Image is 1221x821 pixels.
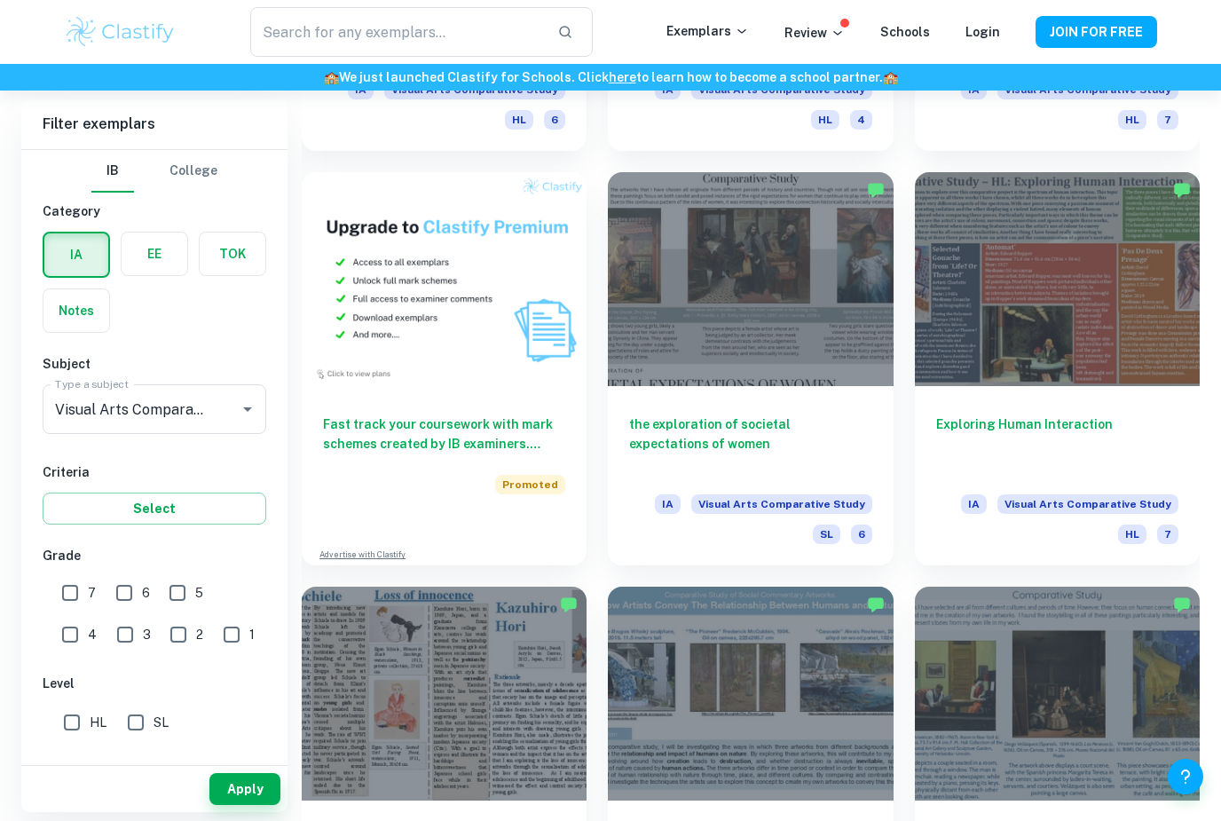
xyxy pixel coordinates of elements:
h6: the exploration of societal expectations of women [629,414,871,473]
img: Marked [867,596,885,613]
button: Select [43,493,266,525]
button: Help and Feedback [1168,759,1203,794]
button: Apply [209,773,280,805]
h6: Exploring Human Interaction [936,414,1178,473]
span: HL [811,110,839,130]
span: 4 [850,110,872,130]
span: 7 [88,583,96,603]
p: Exemplars [666,21,749,41]
label: Type a subject [55,376,129,391]
img: Clastify logo [64,14,177,50]
span: 4 [88,625,97,644]
h6: We just launched Clastify for Schools. Click to learn how to become a school partner. [4,67,1217,87]
span: 5 [195,583,203,603]
p: Review [784,23,845,43]
h6: Level [43,674,266,693]
button: Open [235,397,260,422]
span: 7 [1157,525,1178,544]
img: Thumbnail [302,172,587,386]
h6: Filter exemplars [21,99,288,149]
h6: Subject [43,354,266,374]
span: 6 [544,110,565,130]
span: IA [655,494,681,514]
a: Login [965,25,1000,39]
span: 2 [196,625,203,644]
h6: Grade [43,546,266,565]
button: Notes [43,289,109,332]
img: Marked [560,596,578,613]
img: Marked [1173,596,1191,613]
a: Advertise with Clastify [319,549,406,561]
span: HL [1118,110,1146,130]
h6: Category [43,201,266,221]
button: IB [91,150,134,193]
span: 6 [142,583,150,603]
button: IA [44,233,108,276]
span: 3 [143,625,151,644]
span: Visual Arts Comparative Study [691,494,872,514]
span: IA [961,494,987,514]
h6: Criteria [43,462,266,482]
span: 🏫 [883,70,898,84]
h6: Fast track your coursework with mark schemes created by IB examiners. Upgrade now [323,414,565,454]
span: HL [90,713,106,732]
span: HL [1118,525,1146,544]
button: TOK [200,233,265,275]
span: Visual Arts Comparative Study [997,494,1178,514]
span: SL [813,525,840,544]
div: Filter type choice [91,150,217,193]
span: 1 [249,625,255,644]
span: HL [505,110,533,130]
img: Marked [1173,181,1191,199]
button: College [169,150,217,193]
span: Promoted [495,475,565,494]
button: EE [122,233,187,275]
input: Search for any exemplars... [250,7,543,57]
button: JOIN FOR FREE [1036,16,1157,48]
img: Marked [867,181,885,199]
span: 6 [851,525,872,544]
a: Exploring Human InteractionIAVisual Arts Comparative StudyHL7 [915,172,1200,565]
a: Schools [880,25,930,39]
span: 🏫 [324,70,339,84]
a: the exploration of societal expectations of womenIAVisual Arts Comparative StudySL6 [608,172,893,565]
a: here [609,70,636,84]
span: SL [154,713,169,732]
span: 7 [1157,110,1178,130]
